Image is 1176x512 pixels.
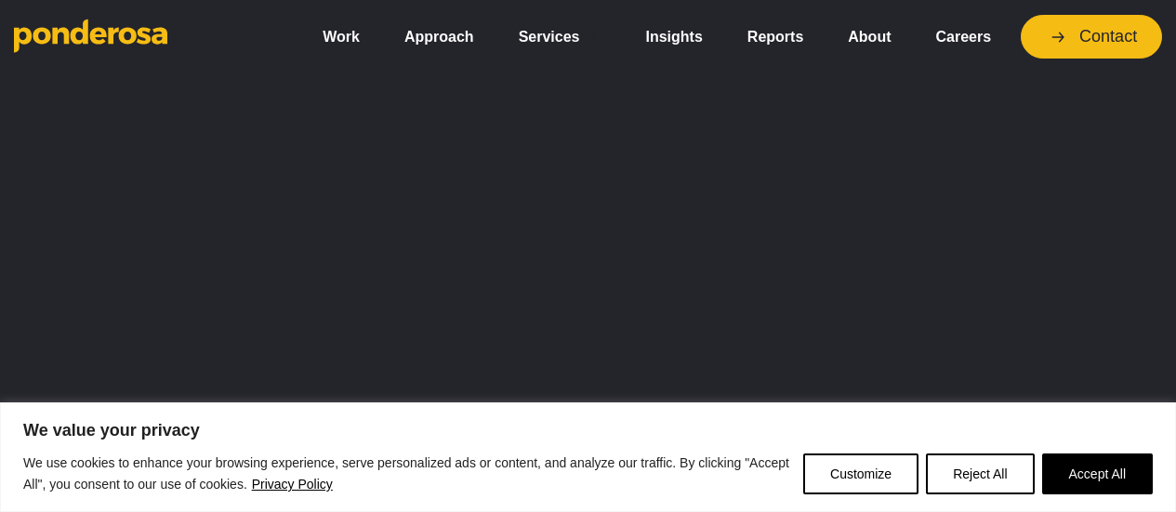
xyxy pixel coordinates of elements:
button: Reject All [926,453,1034,494]
a: About [833,18,905,57]
a: Careers [920,18,1006,57]
a: Go to homepage [14,19,280,56]
a: Contact [1021,15,1162,59]
a: Privacy Policy [251,473,334,495]
p: We value your privacy [23,419,1153,441]
a: Reports [733,18,818,57]
p: We use cookies to enhance your browsing experience, serve personalized ads or content, and analyz... [23,453,789,496]
a: Work [308,18,375,57]
button: Customize [803,453,918,494]
a: Insights [630,18,717,57]
a: Approach [390,18,489,57]
a: Services [504,18,616,57]
button: Accept All [1042,453,1153,494]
